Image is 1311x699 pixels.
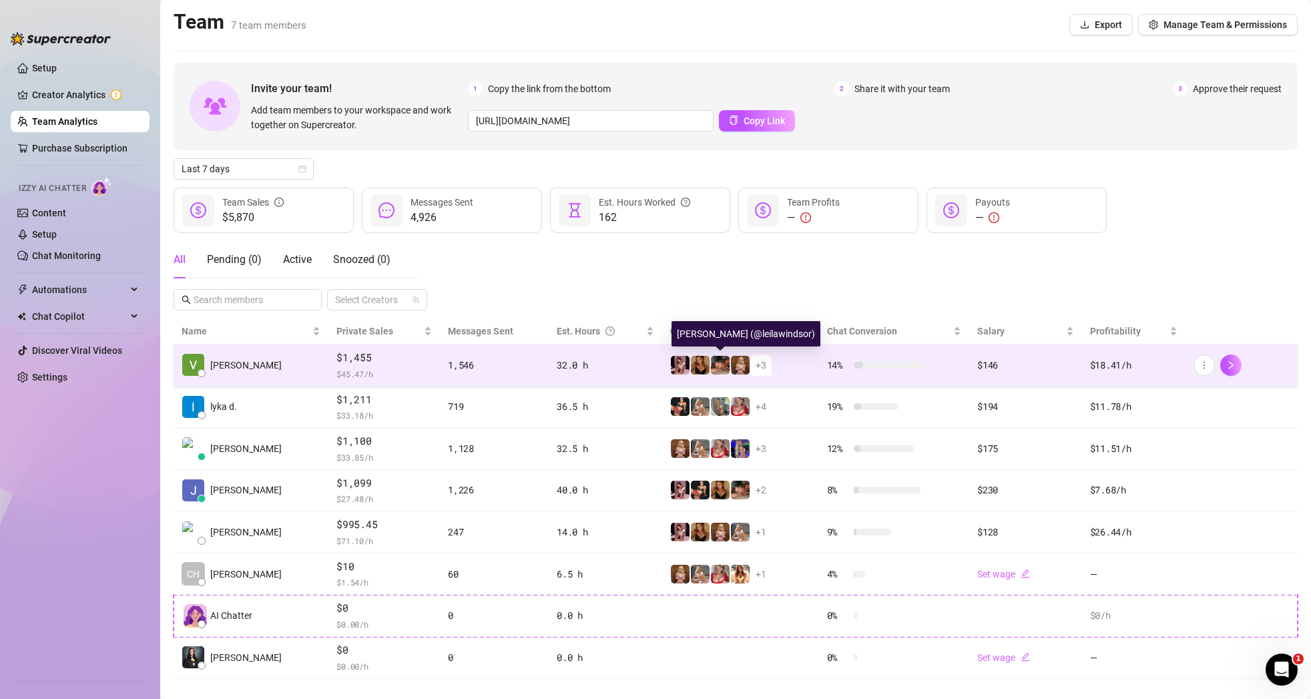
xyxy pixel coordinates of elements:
span: Copy the link from the bottom [488,81,611,96]
img: Leila [671,439,690,458]
span: right [1226,361,1236,370]
img: Margarita [711,439,730,458]
span: question-circle [605,324,615,338]
span: 162 [599,210,690,226]
div: 14.0 h [557,525,654,539]
span: 2 [834,81,849,96]
span: team [412,296,420,304]
div: 40.0 h [557,483,654,497]
span: download [1080,20,1089,29]
div: 60 [448,567,541,581]
span: lyka d. [210,399,237,414]
img: logo-BBDzfeDw.svg [11,32,111,45]
span: 1 [1293,654,1304,664]
span: $0 [336,600,432,616]
span: question-circle [681,195,690,210]
div: — [975,210,1010,226]
a: Creator Analytics exclamation-circle [32,84,139,105]
img: Vince Deltran [182,354,204,376]
span: 4,926 [411,210,473,226]
div: $146 [977,358,1073,373]
span: Export [1095,19,1122,30]
span: Copy Link [744,115,785,126]
span: $ 27.48 /h [336,492,432,505]
span: info-circle [274,195,284,210]
th: Name [174,318,328,344]
img: Ali [731,481,750,499]
span: setting [1149,20,1158,29]
span: exclamation-circle [800,212,811,223]
span: Team Profits [787,197,840,208]
div: $194 [977,399,1073,414]
img: FRANNI [731,523,750,541]
span: $1,455 [336,350,432,366]
span: Invite your team! [251,80,468,97]
span: $0 [336,642,432,658]
img: izzy-ai-chatter-avatar-DDCN_rTZ.svg [184,604,207,628]
span: $10 [336,559,432,575]
div: 1,226 [448,483,541,497]
span: edit [1021,569,1030,578]
div: Est. Hours Worked [599,195,690,210]
img: Shy [711,481,730,499]
div: All [174,252,186,268]
span: $ 71.10 /h [336,534,432,547]
span: Private Sales [336,326,393,336]
span: [PERSON_NAME] [210,525,282,539]
img: Larry Gabilan [182,521,204,543]
div: 247 [448,525,541,539]
div: 0 [448,650,541,665]
img: Shy [691,356,710,375]
span: 1 [468,81,483,96]
span: Messages Sent [448,326,513,336]
img: Julie [182,437,204,459]
img: Shy [691,523,710,541]
div: $0 /h [1090,608,1177,623]
span: $995.45 [336,517,432,533]
span: Active [283,253,312,266]
span: Izzy AI Chatter [19,182,86,195]
span: Last 7 days [182,159,306,179]
div: 0.0 h [557,608,654,623]
div: Est. Hours [557,324,643,338]
span: [PERSON_NAME] [210,567,282,581]
span: $1,099 [336,475,432,491]
span: Messages Sent [411,197,473,208]
div: Pending ( 0 ) [207,252,262,268]
span: exclamation-circle [989,212,999,223]
img: FRANNI [691,565,710,584]
span: + 4 [756,399,766,414]
div: 719 [448,399,541,414]
a: Setup [32,63,57,73]
h2: Team [174,9,306,35]
img: maddi [711,397,730,416]
a: Set wageedit [977,569,1030,579]
img: Keelie [671,356,690,375]
span: + 2 [756,483,766,497]
img: lyka dapol [182,396,204,418]
span: $ 45.47 /h [336,367,432,381]
span: Chat Conversion [827,326,897,336]
img: Margarita [731,397,750,416]
span: 9 % [827,525,848,539]
a: Set wageedit [977,652,1030,663]
a: Content [32,208,66,218]
div: 1,128 [448,441,541,456]
span: 14 % [827,358,848,373]
span: 0 % [827,608,848,623]
th: Creators [662,318,819,344]
td: — [1082,553,1186,596]
img: Maria [691,481,710,499]
span: 7 team members [231,19,306,31]
span: $ 33.85 /h [336,451,432,464]
a: Settings [32,372,67,383]
img: AI Chatter [91,177,112,196]
button: Manage Team & Permissions [1138,14,1298,35]
span: 3 [1173,81,1188,96]
button: Export [1069,14,1133,35]
span: + 1 [756,525,766,539]
div: 32.0 h [557,358,654,373]
span: dollar-circle [755,202,771,218]
span: 12 % [827,441,848,456]
span: Manage Team & Permissions [1163,19,1287,30]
